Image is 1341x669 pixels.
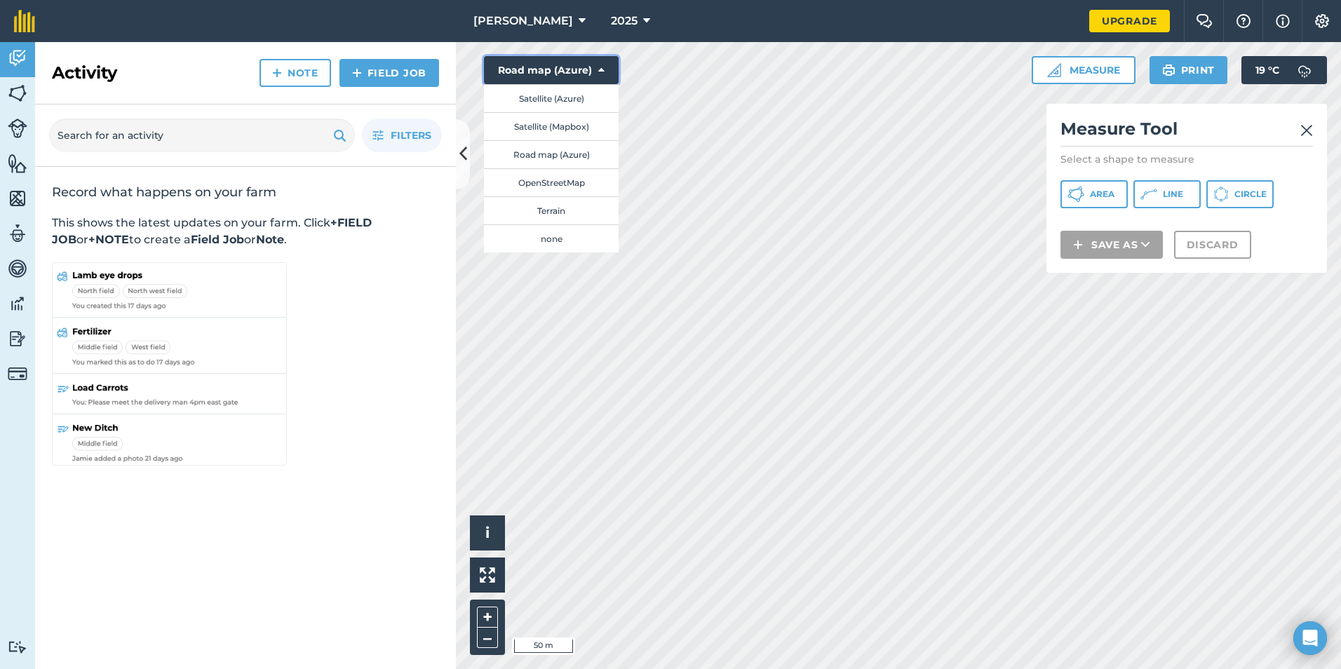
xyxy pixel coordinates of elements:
img: Four arrows, one pointing top left, one top right, one bottom right and the last bottom left [480,567,495,583]
img: A cog icon [1314,14,1330,28]
img: svg+xml;base64,PHN2ZyB4bWxucz0iaHR0cDovL3d3dy53My5vcmcvMjAwMC9zdmciIHdpZHRoPSIxOSIgaGVpZ2h0PSIyNC... [1162,62,1175,79]
img: svg+xml;base64,PHN2ZyB4bWxucz0iaHR0cDovL3d3dy53My5vcmcvMjAwMC9zdmciIHdpZHRoPSIxNCIgaGVpZ2h0PSIyNC... [352,65,362,81]
img: svg+xml;base64,PHN2ZyB4bWxucz0iaHR0cDovL3d3dy53My5vcmcvMjAwMC9zdmciIHdpZHRoPSIxOSIgaGVpZ2h0PSIyNC... [333,127,346,144]
span: Area [1090,189,1114,200]
a: Upgrade [1089,10,1170,32]
button: – [477,628,498,648]
button: Road map (Azure) [484,56,619,84]
h2: Measure Tool [1060,118,1313,147]
img: svg+xml;base64,PHN2ZyB4bWxucz0iaHR0cDovL3d3dy53My5vcmcvMjAwMC9zdmciIHdpZHRoPSI1NiIgaGVpZ2h0PSI2MC... [8,83,27,104]
button: Satellite (Mapbox) [484,112,619,140]
img: svg+xml;base64,PD94bWwgdmVyc2lvbj0iMS4wIiBlbmNvZGluZz0idXRmLTgiPz4KPCEtLSBHZW5lcmF0b3I6IEFkb2JlIE... [8,258,27,279]
p: Select a shape to measure [1060,152,1313,166]
button: Save as [1060,231,1163,259]
button: + [477,607,498,628]
button: OpenStreetMap [484,168,619,196]
h2: Activity [52,62,117,84]
button: 19 °C [1241,56,1327,84]
img: Two speech bubbles overlapping with the left bubble in the forefront [1196,14,1213,28]
button: i [470,515,505,550]
button: Print [1150,56,1228,84]
button: Circle [1206,180,1274,208]
button: Line [1133,180,1201,208]
img: svg+xml;base64,PHN2ZyB4bWxucz0iaHR0cDovL3d3dy53My5vcmcvMjAwMC9zdmciIHdpZHRoPSIyMiIgaGVpZ2h0PSIzMC... [1300,122,1313,139]
h2: Record what happens on your farm [52,184,439,201]
button: Terrain [484,196,619,224]
img: svg+xml;base64,PD94bWwgdmVyc2lvbj0iMS4wIiBlbmNvZGluZz0idXRmLTgiPz4KPCEtLSBHZW5lcmF0b3I6IEFkb2JlIE... [8,223,27,244]
button: none [484,224,619,252]
span: Line [1163,189,1183,200]
img: svg+xml;base64,PHN2ZyB4bWxucz0iaHR0cDovL3d3dy53My5vcmcvMjAwMC9zdmciIHdpZHRoPSI1NiIgaGVpZ2h0PSI2MC... [8,188,27,209]
img: svg+xml;base64,PD94bWwgdmVyc2lvbj0iMS4wIiBlbmNvZGluZz0idXRmLTgiPz4KPCEtLSBHZW5lcmF0b3I6IEFkb2JlIE... [8,293,27,314]
button: Road map (Azure) [484,140,619,168]
img: svg+xml;base64,PD94bWwgdmVyc2lvbj0iMS4wIiBlbmNvZGluZz0idXRmLTgiPz4KPCEtLSBHZW5lcmF0b3I6IEFkb2JlIE... [8,48,27,69]
span: 19 ° C [1255,56,1279,84]
button: Measure [1032,56,1136,84]
button: Satellite (Azure) [484,84,619,112]
a: Note [260,59,331,87]
img: fieldmargin Logo [14,10,35,32]
input: Search for an activity [49,119,355,152]
strong: +NOTE [88,233,129,246]
button: Area [1060,180,1128,208]
div: Open Intercom Messenger [1293,621,1327,655]
span: i [485,524,490,541]
img: svg+xml;base64,PD94bWwgdmVyc2lvbj0iMS4wIiBlbmNvZGluZz0idXRmLTgiPz4KPCEtLSBHZW5lcmF0b3I6IEFkb2JlIE... [8,640,27,654]
span: Filters [391,128,431,143]
img: svg+xml;base64,PHN2ZyB4bWxucz0iaHR0cDovL3d3dy53My5vcmcvMjAwMC9zdmciIHdpZHRoPSIxNCIgaGVpZ2h0PSIyNC... [272,65,282,81]
img: svg+xml;base64,PD94bWwgdmVyc2lvbj0iMS4wIiBlbmNvZGluZz0idXRmLTgiPz4KPCEtLSBHZW5lcmF0b3I6IEFkb2JlIE... [1291,56,1319,84]
span: 2025 [611,13,638,29]
img: svg+xml;base64,PD94bWwgdmVyc2lvbj0iMS4wIiBlbmNvZGluZz0idXRmLTgiPz4KPCEtLSBHZW5lcmF0b3I6IEFkb2JlIE... [8,119,27,138]
img: svg+xml;base64,PD94bWwgdmVyc2lvbj0iMS4wIiBlbmNvZGluZz0idXRmLTgiPz4KPCEtLSBHZW5lcmF0b3I6IEFkb2JlIE... [8,364,27,384]
p: This shows the latest updates on your farm. Click or to create a or . [52,215,439,248]
span: [PERSON_NAME] [473,13,573,29]
strong: Note [256,233,284,246]
button: Filters [362,119,442,152]
img: Ruler icon [1047,63,1061,77]
img: A question mark icon [1235,14,1252,28]
img: svg+xml;base64,PD94bWwgdmVyc2lvbj0iMS4wIiBlbmNvZGluZz0idXRmLTgiPz4KPCEtLSBHZW5lcmF0b3I6IEFkb2JlIE... [8,328,27,349]
img: svg+xml;base64,PHN2ZyB4bWxucz0iaHR0cDovL3d3dy53My5vcmcvMjAwMC9zdmciIHdpZHRoPSIxNCIgaGVpZ2h0PSIyNC... [1073,236,1083,253]
button: Discard [1174,231,1251,259]
strong: Field Job [191,233,244,246]
img: svg+xml;base64,PHN2ZyB4bWxucz0iaHR0cDovL3d3dy53My5vcmcvMjAwMC9zdmciIHdpZHRoPSI1NiIgaGVpZ2h0PSI2MC... [8,153,27,174]
a: Field Job [339,59,439,87]
span: Circle [1234,189,1267,200]
img: svg+xml;base64,PHN2ZyB4bWxucz0iaHR0cDovL3d3dy53My5vcmcvMjAwMC9zdmciIHdpZHRoPSIxNyIgaGVpZ2h0PSIxNy... [1276,13,1290,29]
